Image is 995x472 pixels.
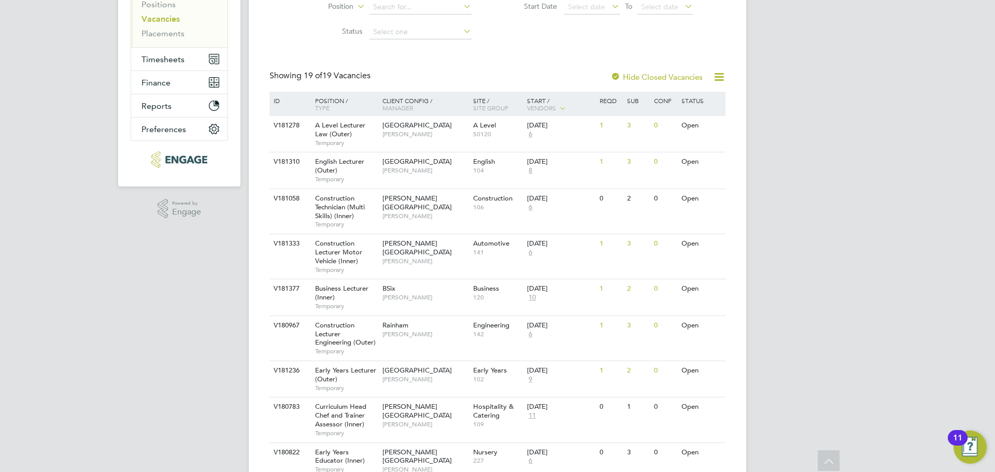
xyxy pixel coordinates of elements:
[473,375,522,383] span: 102
[271,443,307,462] div: V180822
[624,316,651,335] div: 3
[141,14,180,24] a: Vacancies
[271,316,307,335] div: V180967
[382,402,452,420] span: [PERSON_NAME][GEOGRAPHIC_DATA]
[131,94,228,117] button: Reports
[473,321,509,330] span: Engineering
[597,234,624,253] div: 1
[271,279,307,298] div: V181377
[527,130,534,139] span: 6
[131,48,228,70] button: Timesheets
[624,279,651,298] div: 2
[527,411,537,420] span: 11
[679,189,724,208] div: Open
[473,366,507,375] span: Early Years
[473,402,514,420] span: Hospitality & Catering
[473,248,522,256] span: 141
[473,293,522,302] span: 120
[651,152,678,171] div: 0
[315,284,368,302] span: Business Lecturer (Inner)
[624,116,651,135] div: 3
[315,302,377,310] span: Temporary
[527,203,534,212] span: 6
[679,443,724,462] div: Open
[315,175,377,183] span: Temporary
[641,2,678,11] span: Select date
[141,78,170,88] span: Finance
[597,316,624,335] div: 1
[172,199,201,208] span: Powered by
[651,361,678,380] div: 0
[527,158,594,166] div: [DATE]
[527,284,594,293] div: [DATE]
[497,2,557,11] label: Start Date
[382,157,452,166] span: [GEOGRAPHIC_DATA]
[131,151,228,168] a: Go to home page
[597,443,624,462] div: 0
[473,284,499,293] span: Business
[651,116,678,135] div: 0
[624,361,651,380] div: 2
[141,101,172,111] span: Reports
[271,361,307,380] div: V181236
[315,157,364,175] span: English Lecturer (Outer)
[382,330,468,338] span: [PERSON_NAME]
[679,152,724,171] div: Open
[315,402,366,428] span: Curriculum Head Chef and Trainer Assessor (Inner)
[382,284,395,293] span: BSix
[527,330,534,339] span: 6
[131,118,228,140] button: Preferences
[382,121,452,130] span: [GEOGRAPHIC_DATA]
[473,203,522,211] span: 106
[382,130,468,138] span: [PERSON_NAME]
[382,194,452,211] span: [PERSON_NAME][GEOGRAPHIC_DATA]
[382,212,468,220] span: [PERSON_NAME]
[151,151,207,168] img: xede-logo-retina.png
[382,375,468,383] span: [PERSON_NAME]
[527,166,534,175] span: 8
[172,208,201,217] span: Engage
[651,92,678,109] div: Conf
[473,194,513,203] span: Construction
[610,72,703,82] label: Hide Closed Vacancies
[524,92,597,118] div: Start /
[679,397,724,417] div: Open
[473,130,522,138] span: 50120
[527,366,594,375] div: [DATE]
[679,361,724,380] div: Open
[304,70,371,81] span: 19 Vacancies
[624,397,651,417] div: 1
[158,199,202,219] a: Powered byEngage
[473,166,522,175] span: 104
[473,420,522,428] span: 109
[651,279,678,298] div: 0
[304,70,322,81] span: 19 of
[131,71,228,94] button: Finance
[382,239,452,256] span: [PERSON_NAME][GEOGRAPHIC_DATA]
[382,257,468,265] span: [PERSON_NAME]
[473,448,497,456] span: Nursery
[624,92,651,109] div: Sub
[597,92,624,109] div: Reqd
[315,239,362,265] span: Construction Lecturer Motor Vehicle (Inner)
[568,2,605,11] span: Select date
[679,92,724,109] div: Status
[624,152,651,171] div: 3
[269,70,373,81] div: Showing
[651,316,678,335] div: 0
[473,157,495,166] span: English
[527,456,534,465] span: 6
[315,347,377,355] span: Temporary
[315,104,330,112] span: Type
[141,124,186,134] span: Preferences
[382,420,468,428] span: [PERSON_NAME]
[597,152,624,171] div: 1
[315,220,377,228] span: Temporary
[954,431,987,464] button: Open Resource Center, 11 new notifications
[527,121,594,130] div: [DATE]
[382,293,468,302] span: [PERSON_NAME]
[271,397,307,417] div: V180783
[382,166,468,175] span: [PERSON_NAME]
[597,397,624,417] div: 0
[315,429,377,437] span: Temporary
